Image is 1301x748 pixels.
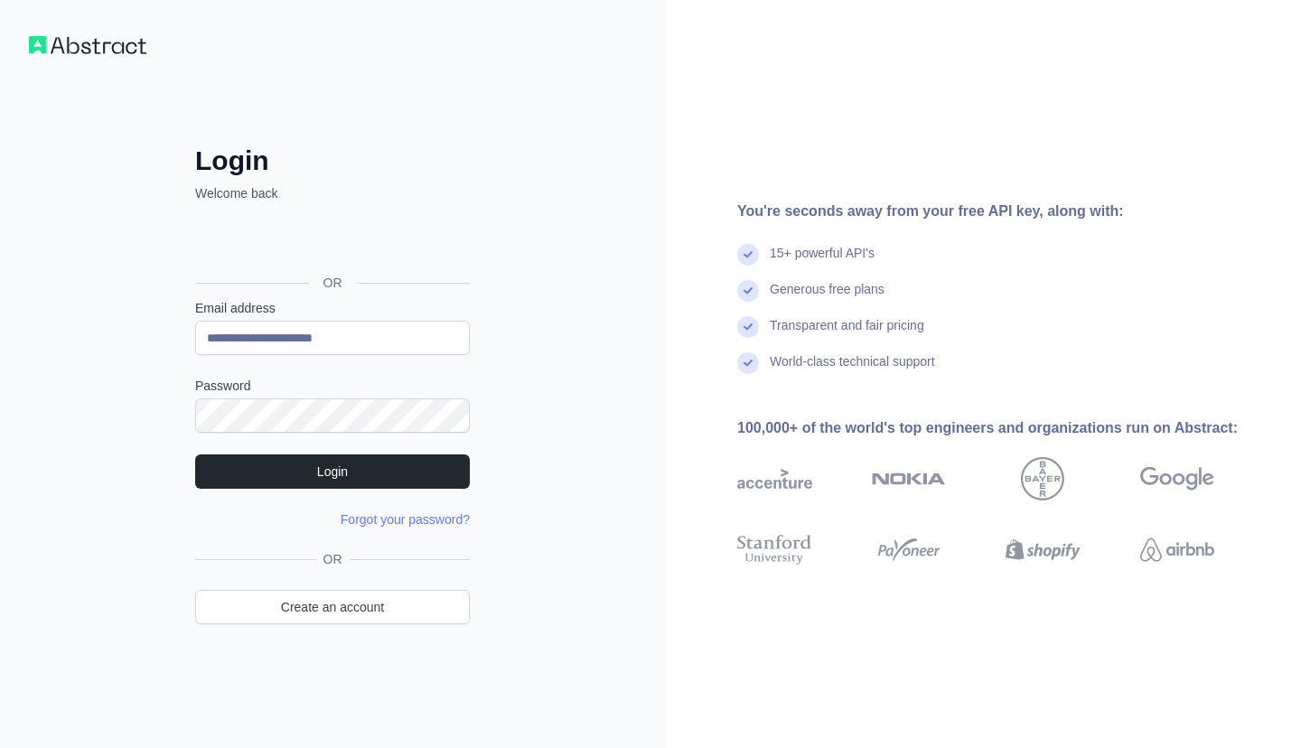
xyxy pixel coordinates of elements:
img: Workflow [29,36,146,54]
img: check mark [737,352,759,374]
div: 100,000+ of the world's top engineers and organizations run on Abstract: [737,417,1272,439]
div: Generous free plans [770,280,884,316]
div: You're seconds away from your free API key, along with: [737,201,1272,222]
img: google [1140,457,1215,500]
img: shopify [1006,531,1081,568]
iframe: Bouton "Se connecter avec Google" [186,222,475,262]
a: Create an account [195,590,470,624]
div: Transparent and fair pricing [770,316,924,352]
img: check mark [737,280,759,302]
div: Se connecter avec Google. S'ouvre dans un nouvel onglet. [195,222,466,262]
span: OR [316,550,350,568]
button: Login [195,454,470,489]
img: payoneer [872,531,947,568]
label: Email address [195,299,470,317]
img: airbnb [1140,531,1215,568]
p: Welcome back [195,184,470,202]
h2: Login [195,145,470,177]
div: World-class technical support [770,352,935,388]
img: accenture [737,457,812,500]
img: check mark [737,244,759,266]
span: OR [309,274,357,292]
img: stanford university [737,531,812,568]
img: nokia [872,457,947,500]
img: check mark [737,316,759,338]
div: 15+ powerful API's [770,244,875,280]
img: bayer [1021,457,1064,500]
a: Forgot your password? [341,512,470,527]
label: Password [195,377,470,395]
